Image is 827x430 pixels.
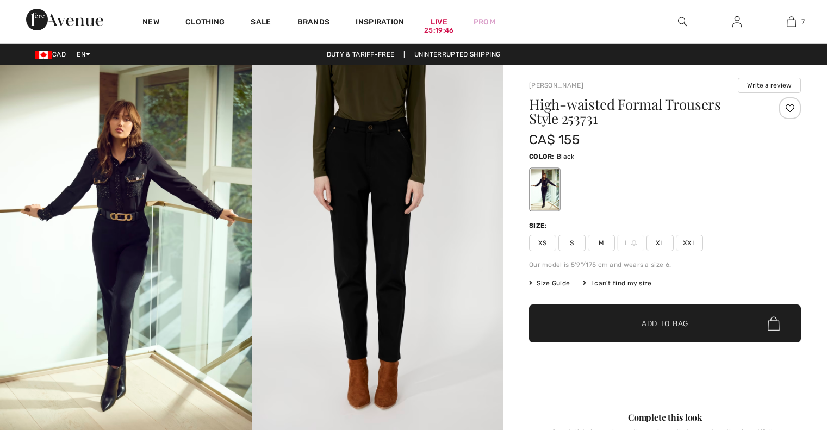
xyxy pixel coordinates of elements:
span: 7 [801,17,805,27]
div: Complete this look [529,411,801,424]
button: Add to Bag [529,304,801,342]
a: Brands [297,17,330,29]
span: XXL [676,235,703,251]
img: search the website [678,15,687,28]
h1: High-waisted Formal Trousers Style 253731 [529,97,756,126]
span: Add to Bag [642,318,688,329]
a: [PERSON_NAME] [529,82,583,89]
span: EN [77,51,90,58]
a: Sale [251,17,271,29]
span: Color: [529,153,555,160]
img: 1ère Avenue [26,9,103,30]
span: XL [646,235,674,251]
img: ring-m.svg [631,240,637,246]
span: XS [529,235,556,251]
span: CA$ 155 [529,132,580,147]
img: My Bag [787,15,796,28]
a: 7 [764,15,818,28]
a: New [142,17,159,29]
img: Bag.svg [768,316,780,331]
div: Black [531,169,559,210]
div: Size: [529,221,550,230]
div: I can't find my size [583,278,651,288]
img: Canadian Dollar [35,51,52,59]
a: Prom [474,16,495,28]
span: Black [557,153,575,160]
span: S [558,235,586,251]
div: Our model is 5'9"/175 cm and wears a size 6. [529,260,801,270]
img: My Info [732,15,742,28]
button: Write a review [738,78,801,93]
div: 25:19:46 [424,26,453,36]
a: Clothing [185,17,225,29]
a: Live25:19:46 [431,16,447,28]
span: L [617,235,644,251]
span: Size Guide [529,278,570,288]
span: Inspiration [356,17,404,29]
span: M [588,235,615,251]
a: Sign In [724,15,750,29]
span: CAD [35,51,70,58]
